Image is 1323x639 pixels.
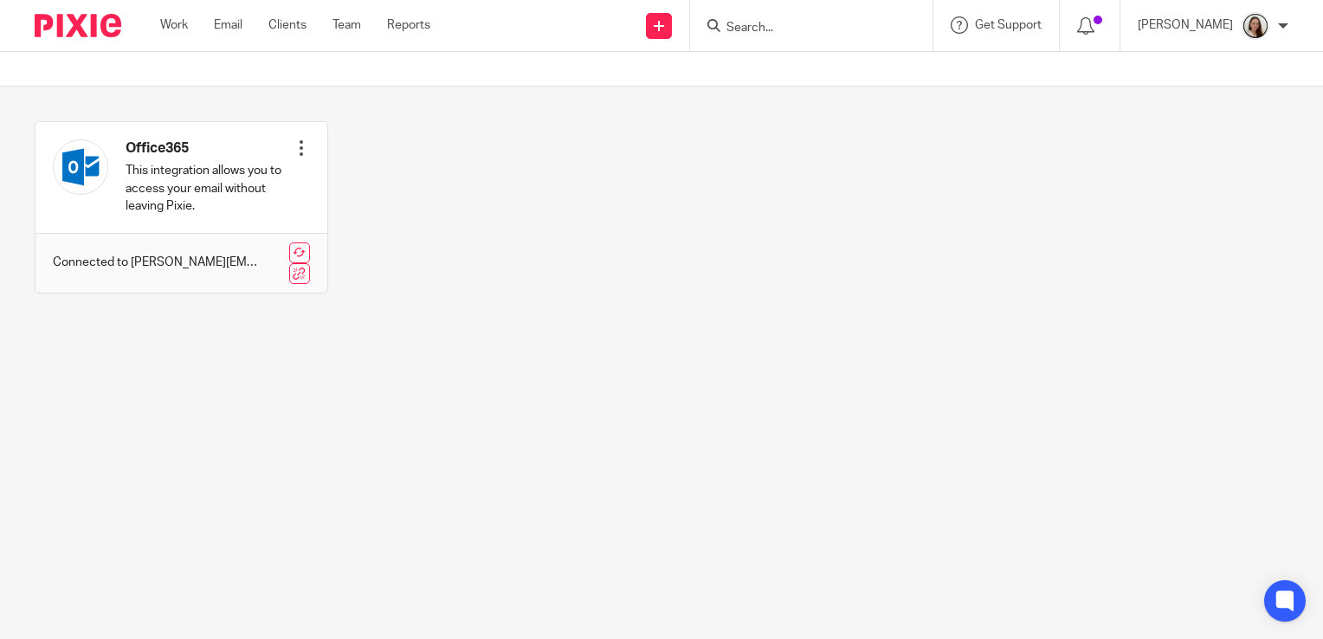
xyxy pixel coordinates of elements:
[332,16,361,34] a: Team
[126,162,293,215] p: This integration allows you to access your email without leaving Pixie.
[1242,12,1269,40] img: Profile.png
[725,21,881,36] input: Search
[975,19,1042,31] span: Get Support
[387,16,430,34] a: Reports
[1138,16,1233,34] p: [PERSON_NAME]
[53,139,108,195] img: outlook.svg
[126,139,293,158] h4: Office365
[35,14,121,37] img: Pixie
[268,16,307,34] a: Clients
[160,16,188,34] a: Work
[53,254,258,271] p: Connected to [PERSON_NAME][EMAIL_ADDRESS][PERSON_NAME][DOMAIN_NAME]
[214,16,242,34] a: Email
